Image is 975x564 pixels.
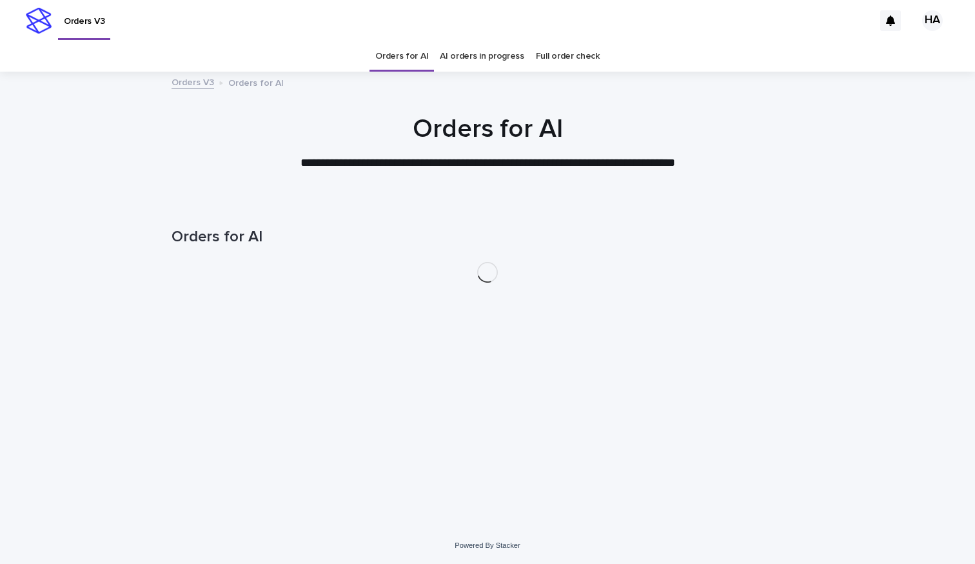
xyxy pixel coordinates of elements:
a: AI orders in progress [440,41,524,72]
p: Orders for AI [228,75,284,89]
img: stacker-logo-s-only.png [26,8,52,34]
a: Orders for AI [375,41,428,72]
a: Full order check [536,41,600,72]
div: HA [922,10,943,31]
h1: Orders for AI [172,114,803,145]
a: Orders V3 [172,74,214,89]
a: Powered By Stacker [455,541,520,549]
h1: Orders for AI [172,228,803,247]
